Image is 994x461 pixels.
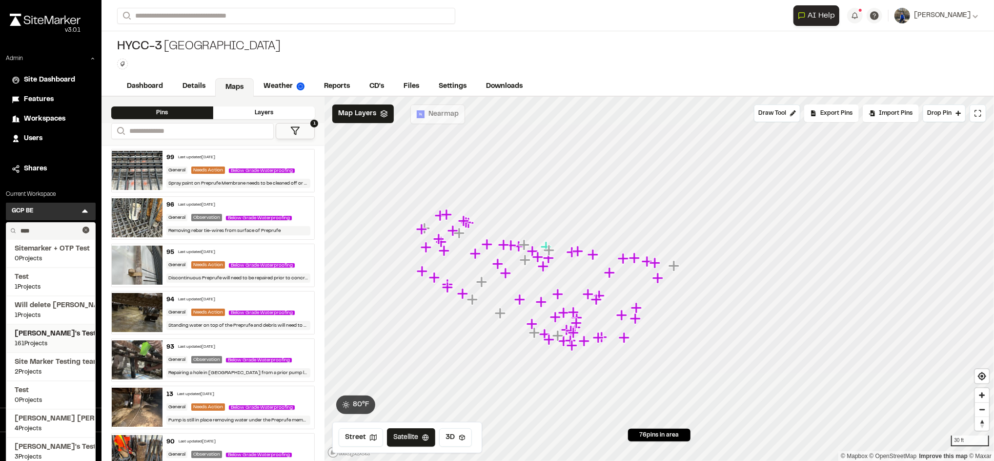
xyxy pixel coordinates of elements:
span: Below Grade Waterproofing [229,263,295,268]
button: Zoom out [975,402,989,417]
span: 1 [310,120,318,127]
div: Map marker [552,330,565,342]
div: Import Pins into your project [863,105,919,122]
button: Search [117,8,135,24]
img: file [112,388,162,427]
span: [PERSON_NAME] [PERSON_NAME] Test [15,414,87,424]
a: Test1Projects [15,272,87,292]
div: Map marker [498,239,511,251]
div: Last updated [DATE] [178,297,215,303]
img: file [112,293,162,332]
div: Map marker [439,245,451,257]
div: Map marker [416,223,429,236]
div: Last updated [DATE] [178,155,215,161]
div: Map marker [458,215,471,228]
span: Sitemarker + OTP Test [15,244,87,254]
div: Needs Action [191,167,225,174]
a: [PERSON_NAME]'s Test161Projects [15,329,87,348]
a: OpenStreetMap [870,453,917,460]
div: Needs Action [191,309,225,316]
div: 96 [166,201,174,210]
span: Below Grade Waterproofing [229,168,295,173]
div: Map marker [442,278,455,291]
div: Map marker [570,321,583,334]
div: Map marker [593,332,606,344]
div: Map marker [544,334,556,346]
div: Map marker [436,236,448,249]
div: Observation [191,451,222,458]
div: Observation [191,214,222,221]
div: Map marker [519,239,531,251]
div: Map marker [596,331,609,344]
div: General [166,403,187,411]
span: AI Help [808,10,835,21]
div: Map marker [544,244,556,257]
div: Map marker [652,272,665,285]
div: Last updated [DATE] [177,392,214,398]
span: Below Grade Waterproofing [226,453,292,457]
div: Spray paint on Preprufe Membrane needs to be cleaned off or covered/patched with new Preprufe Mem... [166,179,310,188]
span: Nearmap [428,109,459,120]
button: Search [111,123,129,139]
div: Last updated [DATE] [178,344,215,350]
div: Map marker [482,238,494,251]
div: Map marker [495,307,507,320]
span: 161 Projects [15,339,87,348]
a: Workspaces [12,114,90,125]
img: Nearmap [417,110,425,118]
span: 0 Projects [15,396,87,405]
button: Clear text [82,227,89,233]
p: Current Workspace [6,190,96,199]
div: Last updated [DATE] [178,250,215,255]
div: No pins available to export [804,105,859,122]
button: Find my location [975,369,989,383]
a: Shares [12,164,90,174]
div: Map marker [457,288,470,300]
div: 99 [166,153,174,162]
div: Map marker [571,317,584,330]
a: [PERSON_NAME] [PERSON_NAME] Test4Projects [15,414,87,433]
h3: GCP BE [12,207,34,216]
div: Map marker [532,251,545,264]
img: file [112,246,162,285]
a: Mapbox [841,453,868,460]
span: Will delete [PERSON_NAME] [15,300,87,311]
span: Export Pins [820,109,852,118]
a: Files [394,77,429,96]
span: Below Grade Waterproofing [229,311,295,315]
a: Site Dashboard [12,75,90,85]
a: Settings [429,77,476,96]
span: 1 Projects [15,311,87,320]
div: 95 [166,248,174,257]
div: Map marker [514,293,527,306]
div: Map marker [567,339,579,352]
button: Satellite [387,428,435,447]
a: Weather [254,77,314,96]
div: Observation [191,356,222,363]
span: Below Grade Waterproofing [226,216,292,220]
div: Map marker [506,239,518,252]
button: Drop Pin [923,105,966,122]
button: Draw Tool [754,105,800,122]
a: Sitemarker + OTP Test0Projects [15,244,87,263]
span: 1 Projects [15,283,87,292]
button: 1 [276,123,315,139]
div: Oh geez...please don't... [10,26,81,35]
div: Needs Action [191,261,225,269]
span: Users [24,133,42,144]
div: Map marker [513,240,526,253]
button: Street [339,428,383,447]
div: Map marker [539,328,552,341]
span: 76 pins in area [640,431,679,440]
div: Map marker [558,335,571,348]
div: Map marker [520,254,532,267]
img: precipai.png [297,83,304,90]
div: Map marker [630,313,643,325]
a: Site Marker Testing team2Projects [15,357,87,377]
div: Map marker [591,293,604,306]
button: Edit Tags [117,59,128,69]
img: file [112,198,162,237]
a: Maxar [969,453,992,460]
div: General [166,451,187,458]
div: Map marker [642,255,654,268]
